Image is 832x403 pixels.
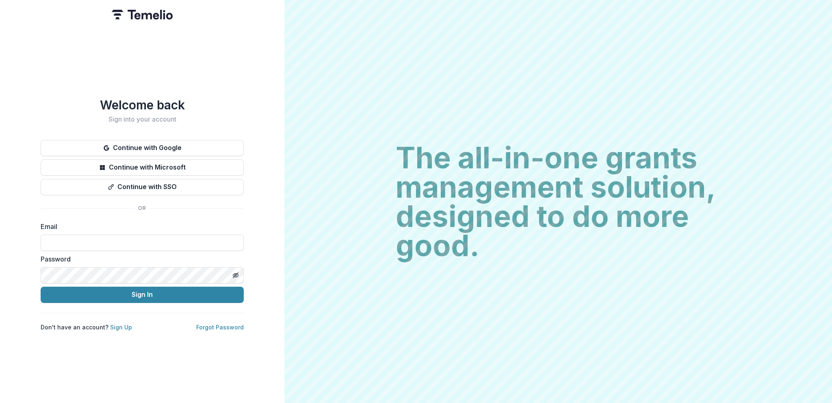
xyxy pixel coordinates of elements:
img: Temelio [112,10,173,20]
label: Password [41,254,239,264]
button: Continue with Microsoft [41,159,244,176]
h1: Welcome back [41,98,244,112]
button: Toggle password visibility [229,269,242,282]
a: Forgot Password [196,324,244,331]
label: Email [41,222,239,231]
button: Continue with SSO [41,179,244,195]
button: Continue with Google [41,140,244,156]
button: Sign In [41,287,244,303]
p: Don't have an account? [41,323,132,331]
h2: Sign into your account [41,115,244,123]
a: Sign Up [110,324,132,331]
